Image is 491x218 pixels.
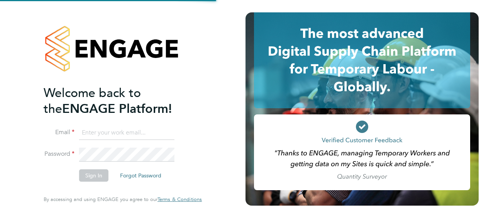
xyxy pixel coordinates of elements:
a: Terms & Conditions [157,196,202,203]
button: Sign In [79,169,108,182]
button: Forgot Password [114,169,168,182]
label: Password [44,150,74,158]
input: Enter your work email... [79,126,174,140]
span: Welcome back to the [44,85,141,116]
label: Email [44,128,74,136]
span: By accessing and using ENGAGE you agree to our [44,196,202,203]
h2: ENGAGE Platform! [44,85,194,117]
